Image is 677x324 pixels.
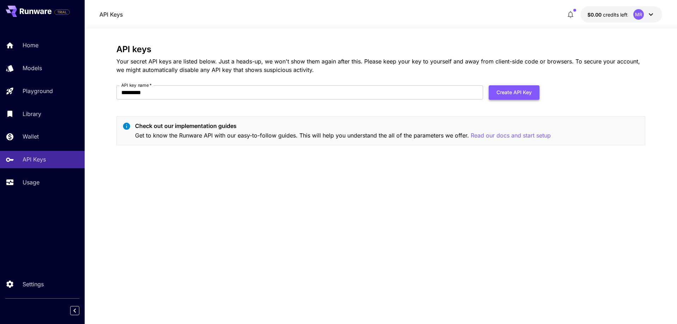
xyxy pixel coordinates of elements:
p: Get to know the Runware API with our easy-to-follow guides. This will help you understand the all... [135,131,551,140]
p: Your secret API keys are listed below. Just a heads-up, we won't show them again after this. Plea... [116,57,645,74]
p: API Keys [23,155,46,164]
p: Home [23,41,38,49]
p: Settings [23,280,44,288]
span: TRIAL [55,10,69,15]
p: Library [23,110,41,118]
span: Add your payment card to enable full platform functionality. [54,8,70,16]
div: MR [633,9,644,20]
span: $0.00 [587,12,603,18]
button: $0.00MR [580,6,662,23]
p: Models [23,64,42,72]
h3: API keys [116,44,645,54]
p: Usage [23,178,39,187]
span: credits left [603,12,628,18]
nav: breadcrumb [99,10,123,19]
button: Read our docs and start setup [471,131,551,140]
p: Check out our implementation guides [135,122,551,130]
button: Create API Key [489,85,539,100]
div: Collapse sidebar [75,304,85,317]
div: $0.00 [587,11,628,18]
p: Wallet [23,132,39,141]
button: Collapse sidebar [70,306,79,315]
a: API Keys [99,10,123,19]
label: API key name [121,82,152,88]
p: Playground [23,87,53,95]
